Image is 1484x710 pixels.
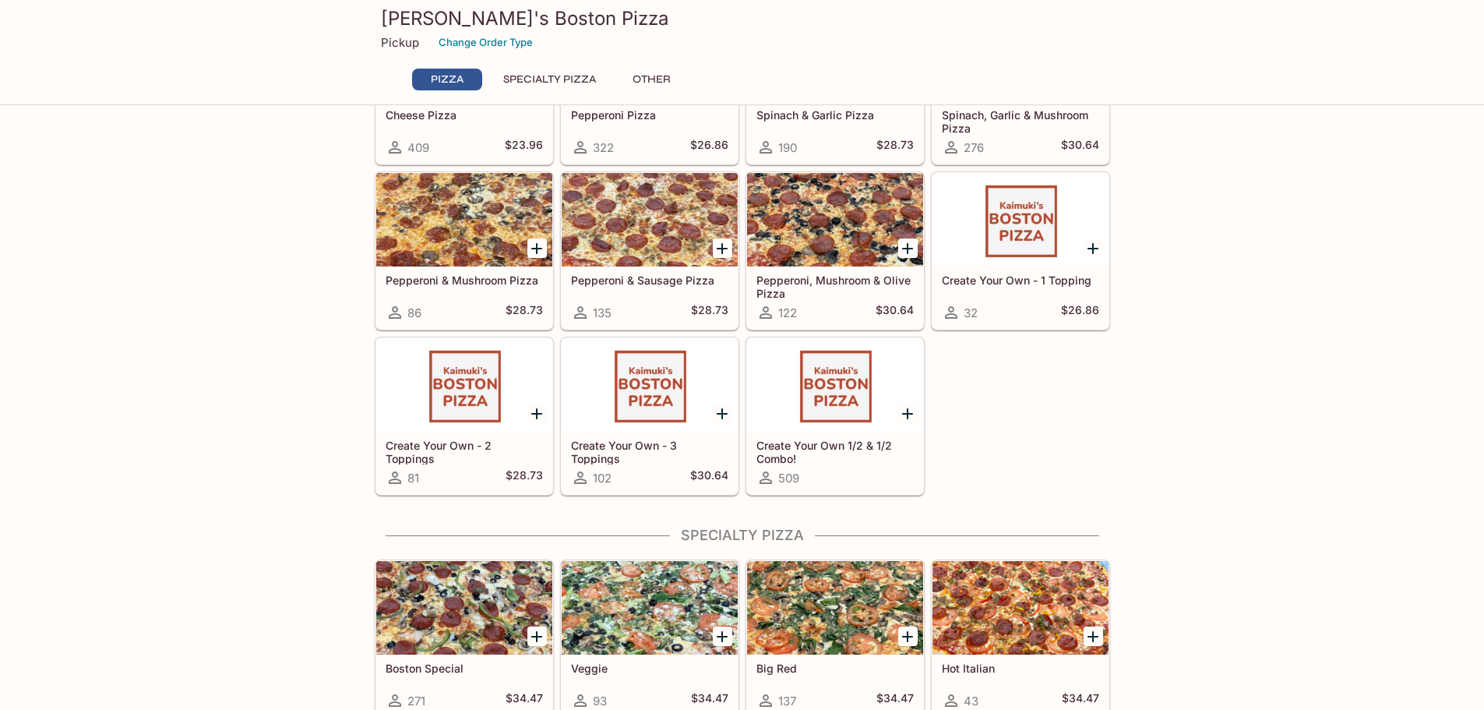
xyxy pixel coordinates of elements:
h5: $28.73 [506,303,543,322]
span: 102 [593,471,612,486]
button: Add Veggie [713,627,732,646]
p: Pickup [381,35,419,50]
div: Create Your Own 1/2 & 1/2 Combo! [747,338,923,432]
h5: $30.64 [1061,138,1099,157]
button: Add Create Your Own 1/2 & 1/2 Combo! [898,404,918,423]
h5: Boston Special [386,662,543,675]
span: 276 [964,140,984,155]
div: Boston Special [376,561,552,655]
h5: Veggie [571,662,728,675]
h3: [PERSON_NAME]'s Boston Pizza [381,6,1104,30]
span: 86 [407,306,421,320]
span: 32 [964,306,978,320]
h5: Cheese Pizza [386,108,543,122]
div: Hot Italian [932,561,1109,655]
h5: Pepperoni Pizza [571,108,728,122]
h5: Spinach, Garlic & Mushroom Pizza [942,108,1099,134]
h5: Hot Italian [942,662,1099,675]
span: 135 [593,306,612,320]
span: 137 [778,694,796,708]
button: Add Create Your Own - 1 Topping [1084,238,1103,258]
h5: Spinach & Garlic Pizza [756,108,914,122]
h5: Create Your Own - 1 Topping [942,274,1099,287]
button: Add Pepperoni & Mushroom Pizza [527,238,547,258]
h5: $34.47 [506,691,543,710]
div: Pepperoni, Mushroom & Olive Pizza [747,173,923,267]
span: 409 [407,140,429,155]
h5: $34.47 [1062,691,1099,710]
h5: Create Your Own - 3 Toppings [571,439,728,465]
h5: $26.86 [1061,303,1099,322]
a: Create Your Own - 3 Toppings102$30.64 [561,337,738,495]
span: 271 [407,694,425,708]
span: 43 [964,694,978,708]
button: Add Pepperoni, Mushroom & Olive Pizza [898,238,918,258]
button: Add Create Your Own - 3 Toppings [713,404,732,423]
a: Create Your Own 1/2 & 1/2 Combo!509 [746,337,924,495]
div: Pepperoni & Sausage Pizza [562,173,738,267]
span: 322 [593,140,614,155]
h5: Pepperoni & Sausage Pizza [571,274,728,287]
div: Create Your Own - 1 Topping [932,173,1109,267]
h5: $34.47 [691,691,728,710]
button: Add Big Red [898,627,918,646]
h5: Create Your Own - 2 Toppings [386,439,543,465]
span: 509 [778,471,799,486]
h5: $34.47 [876,691,914,710]
h5: $26.86 [690,138,728,157]
div: Pepperoni & Mushroom Pizza [376,173,552,267]
h5: $30.64 [690,468,728,487]
span: 190 [778,140,797,155]
span: 122 [778,306,797,320]
div: Veggie [562,561,738,655]
span: 93 [593,694,607,708]
a: Create Your Own - 1 Topping32$26.86 [932,172,1109,330]
a: Pepperoni, Mushroom & Olive Pizza122$30.64 [746,172,924,330]
h5: $23.96 [505,138,543,157]
button: Add Hot Italian [1084,627,1103,646]
a: Create Your Own - 2 Toppings81$28.73 [375,337,553,495]
button: Pizza [412,69,482,90]
button: Other [617,69,687,90]
button: Add Create Your Own - 2 Toppings [527,404,547,423]
div: Create Your Own - 3 Toppings [562,338,738,432]
span: 81 [407,471,419,486]
h5: $28.73 [506,468,543,487]
div: Create Your Own - 2 Toppings [376,338,552,432]
h5: Create Your Own 1/2 & 1/2 Combo! [756,439,914,465]
a: Pepperoni & Mushroom Pizza86$28.73 [375,172,553,330]
button: Add Boston Special [527,627,547,646]
div: Big Red [747,561,923,655]
h5: $28.73 [876,138,914,157]
button: Add Pepperoni & Sausage Pizza [713,238,732,258]
h4: Specialty Pizza [375,527,1110,544]
h5: $28.73 [691,303,728,322]
a: Pepperoni & Sausage Pizza135$28.73 [561,172,738,330]
button: Specialty Pizza [495,69,605,90]
h5: $30.64 [876,303,914,322]
h5: Pepperoni & Mushroom Pizza [386,274,543,287]
h5: Pepperoni, Mushroom & Olive Pizza [756,274,914,299]
h5: Big Red [756,662,914,675]
button: Change Order Type [432,30,540,55]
